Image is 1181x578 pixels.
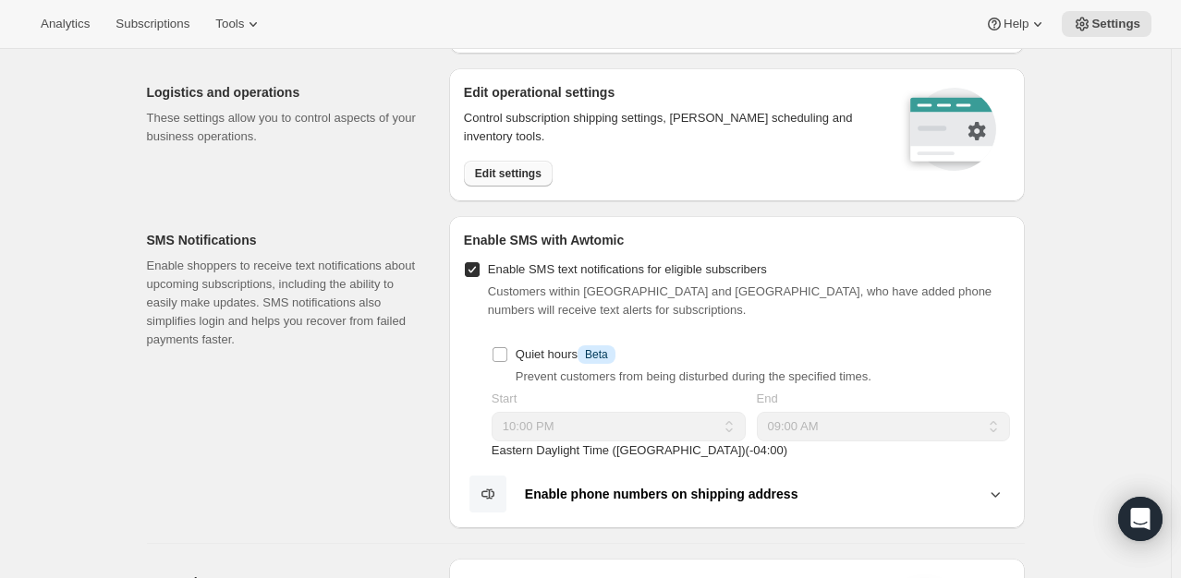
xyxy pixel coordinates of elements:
[1118,497,1163,541] div: Open Intercom Messenger
[464,475,1010,513] button: Enable phone numbers on shipping address
[1062,11,1151,37] button: Settings
[464,109,877,146] p: Control subscription shipping settings, [PERSON_NAME] scheduling and inventory tools.
[488,284,992,317] span: Customers within [GEOGRAPHIC_DATA] and [GEOGRAPHIC_DATA], who have added phone numbers will recei...
[1004,17,1029,31] span: Help
[516,369,871,383] span: Prevent customers from being disturbed during the specified times.
[974,11,1058,37] button: Help
[585,347,608,362] span: Beta
[757,391,778,405] span: End
[147,83,420,102] h2: Logistics and operations
[204,11,274,37] button: Tools
[516,347,615,361] span: Quiet hours
[147,109,420,146] p: These settings allow you to control aspects of your business operations.
[464,161,553,187] button: Edit settings
[475,166,542,181] span: Edit settings
[41,17,90,31] span: Analytics
[30,11,101,37] button: Analytics
[525,487,798,501] b: Enable phone numbers on shipping address
[492,391,517,405] span: Start
[116,17,189,31] span: Subscriptions
[147,257,420,349] p: Enable shoppers to receive text notifications about upcoming subscriptions, including the ability...
[488,262,767,276] span: Enable SMS text notifications for eligible subscribers
[215,17,244,31] span: Tools
[104,11,201,37] button: Subscriptions
[147,231,420,249] h2: SMS Notifications
[464,83,877,102] h2: Edit operational settings
[464,231,1010,249] h2: Enable SMS with Awtomic
[492,441,1010,460] p: Eastern Daylight Time ([GEOGRAPHIC_DATA]) ( -04 : 00 )
[1091,17,1140,31] span: Settings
